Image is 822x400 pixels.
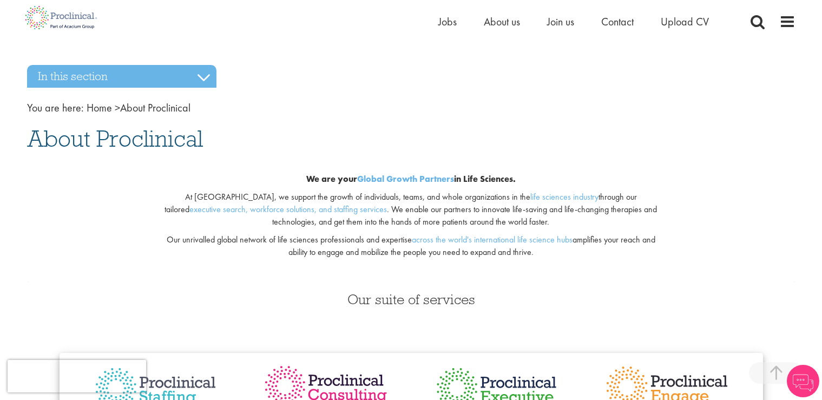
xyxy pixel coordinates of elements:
[27,65,216,88] h3: In this section
[787,365,819,397] img: Chatbot
[27,292,795,306] h3: Our suite of services
[115,101,120,115] span: >
[601,15,634,29] a: Contact
[157,191,665,228] p: At [GEOGRAPHIC_DATA], we support the growth of individuals, teams, and whole organizations in the...
[438,15,457,29] a: Jobs
[306,173,516,185] b: We are your in Life Sciences.
[661,15,709,29] a: Upload CV
[189,204,387,215] a: executive search, workforce solutions, and staffing services
[530,191,599,202] a: life sciences industry
[27,124,203,153] span: About Proclinical
[547,15,574,29] a: Join us
[412,234,573,245] a: across the world's international life science hubs
[87,101,190,115] span: About Proclinical
[157,234,665,259] p: Our unrivalled global network of life sciences professionals and expertise amplifies your reach a...
[8,360,146,392] iframe: reCAPTCHA
[87,101,112,115] a: breadcrumb link to Home
[484,15,520,29] a: About us
[357,173,454,185] a: Global Growth Partners
[27,101,84,115] span: You are here:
